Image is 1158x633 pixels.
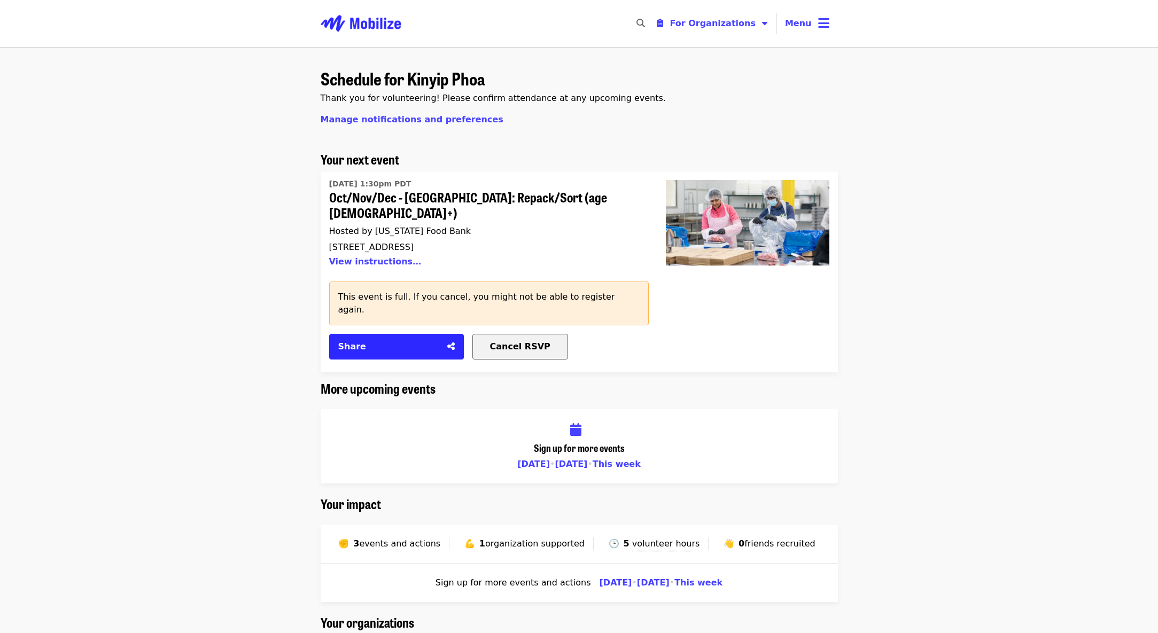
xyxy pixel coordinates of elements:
[744,538,815,549] span: friends recruited
[321,150,399,168] span: Your next event
[632,538,700,549] span: volunteer hours
[550,459,555,469] span: •
[464,538,475,549] span: flexed biceps emoji
[785,18,812,28] span: Menu
[338,538,349,549] span: raised fist emoji
[600,577,632,588] a: [DATE]
[436,576,591,589] span: Sign up for more events and actions
[629,538,700,551] span: Includes shifts from all organizations you've supported through Mobilize. Calculated based on shi...
[609,538,619,549] span: clock face three o'clock emoji
[329,178,411,190] time: [DATE] 1:30pm PDT
[776,11,838,36] button: Toggle account menu
[666,180,829,265] img: Oct/Nov/Dec - Beaverton: Repack/Sort (age 10+)
[321,66,485,91] span: Schedule for Kinyip Phoa
[321,114,503,124] a: Manage notifications and preferences
[472,334,568,360] button: Cancel RSVP
[818,15,829,31] i: bars icon
[329,256,422,267] button: View instructions…
[329,190,640,221] span: Oct/Nov/Dec - [GEOGRAPHIC_DATA]: Repack/Sort (age [DEMOGRAPHIC_DATA]+)
[724,538,734,549] span: waving hand emoji
[353,538,359,549] strong: 3
[329,176,640,273] a: Oct/Nov/Dec - Beaverton: Repack/Sort (age 10+)
[479,538,485,549] strong: 1
[329,334,464,360] button: Share
[657,171,838,372] a: Oct/Nov/Dec - Beaverton: Repack/Sort (age 10+)
[648,13,776,34] button: Toggle organizer menu
[321,379,436,397] span: More upcoming events
[636,18,645,28] i: search icon
[570,422,581,437] i: calendar icon
[534,441,625,455] span: Sign up for more events
[637,577,670,588] a: [DATE]
[359,538,440,549] span: events and actions
[670,18,756,28] span: For Organizations
[338,291,640,316] p: This event is full. If you cancel, you might not be able to register again.
[739,538,744,549] strong: 0
[321,6,401,41] img: Mobilize - Home
[329,226,471,236] span: Hosted by [US_STATE] Food Bank
[490,341,550,351] span: Cancel RSVP
[321,494,381,513] span: Your impact
[321,93,666,103] span: Thank you for volunteering! Please confirm attendance at any upcoming events.
[670,577,674,588] span: •
[762,18,767,28] i: caret-down icon
[517,459,550,469] a: [DATE]
[632,577,636,588] span: •
[485,538,585,549] span: organization supported
[593,459,641,469] a: This week
[329,242,640,252] div: [STREET_ADDRESS]
[338,340,441,353] div: Share
[674,577,722,588] a: This week
[624,538,629,549] strong: 5
[657,18,663,28] i: clipboard-list icon
[555,459,587,469] a: [DATE]
[321,613,414,631] span: Your organizations
[587,459,592,469] span: •
[447,341,455,351] i: share-alt icon
[651,11,660,36] input: Search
